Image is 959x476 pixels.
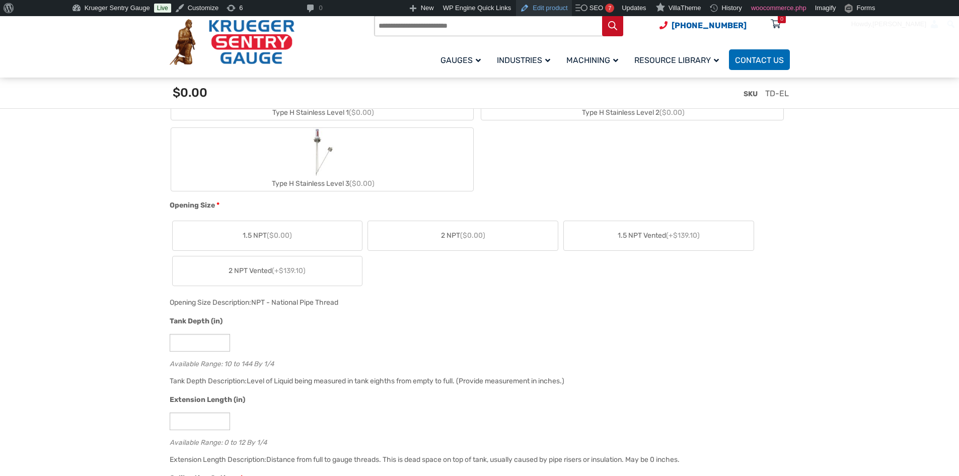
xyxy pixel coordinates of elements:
[171,128,473,191] label: Type H Stainless Level 3
[618,230,700,241] span: 1.5 NPT Vented
[735,55,784,65] span: Contact Us
[751,4,806,12] span: woocommerce.php
[170,358,785,367] div: Available Range: 10 to 144 By 1/4
[434,48,491,72] a: Gauges
[460,231,485,240] span: ($0.00)
[765,89,789,98] span: TD-EL
[634,55,719,65] span: Resource Library
[272,266,306,275] span: (+$139.10)
[170,19,294,65] img: Krueger Sentry Gauge
[497,55,550,65] span: Industries
[267,231,292,240] span: ($0.00)
[251,298,338,307] div: NPT - National Pipe Thread
[491,48,560,72] a: Industries
[780,15,783,23] div: 0
[441,230,485,241] span: 2 NPT
[170,395,245,404] span: Extension Length (in)
[247,377,564,385] div: Level of Liquid being measured in tank eighths from empty to full. (Provide measurement in inches.)
[266,455,680,464] div: Distance from full to gauge threads. This is dead space on top of tank, usually caused by pipe ri...
[848,16,943,32] a: Howdy,
[243,230,292,241] span: 1.5 NPT
[628,48,729,72] a: Resource Library
[560,48,628,72] a: Machining
[729,49,790,70] a: Contact Us
[659,19,747,32] a: Phone Number (920) 434-8860
[171,176,473,191] div: Type H Stainless Level 3
[216,200,219,211] abbr: required
[170,298,251,307] span: Opening Size Description:
[229,265,306,276] span: 2 NPT Vented
[154,4,171,13] a: Live
[349,179,375,188] span: ($0.00)
[170,436,785,446] div: Available Range: 0 to 12 By 1/4
[440,55,481,65] span: Gauges
[170,317,223,325] span: Tank Depth (in)
[744,90,758,98] span: SKU
[605,4,614,13] div: 7
[566,55,618,65] span: Machining
[170,377,247,385] span: Tank Depth Description:
[872,20,926,28] span: [PERSON_NAME]
[170,455,266,464] span: Extension Length Description:
[170,201,215,210] span: Opening Size
[666,231,700,240] span: (+$139.10)
[672,21,747,30] span: [PHONE_NUMBER]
